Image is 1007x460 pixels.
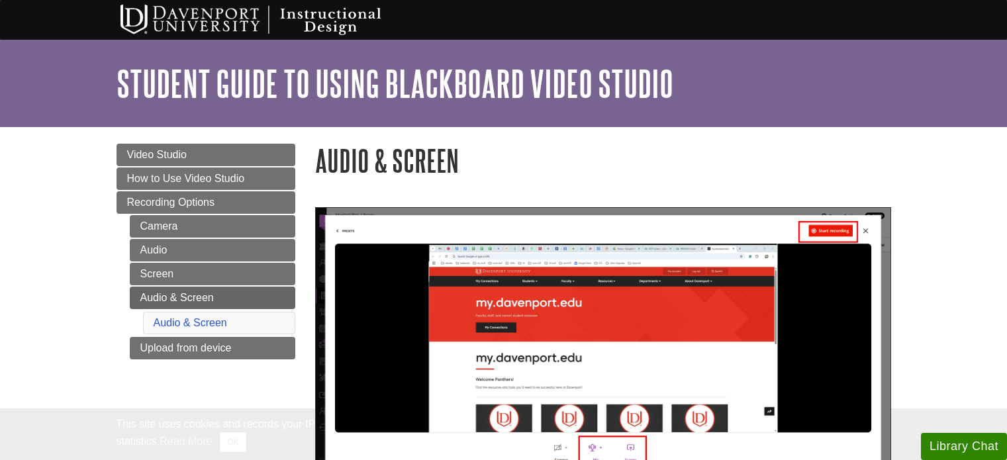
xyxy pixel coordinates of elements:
span: Video Studio [127,149,187,160]
button: Close [220,432,246,452]
a: How to Use Video Studio [117,167,295,190]
a: Read More [160,436,212,447]
span: How to Use Video Studio [127,173,245,184]
h1: Audio & Screen [315,144,891,177]
a: Audio & Screen [130,287,295,309]
div: Guide Page Menu [117,144,295,359]
a: Student Guide to Using Blackboard Video Studio [117,63,673,104]
a: Upload from device [130,337,295,359]
a: Screen [130,263,295,285]
a: Recording Options [117,191,295,214]
div: This site uses cookies and records your IP address for usage statistics. Additionally, we use Goo... [117,416,891,452]
a: Video Studio [117,144,295,166]
a: Camera [130,215,295,238]
a: Audio [130,239,295,261]
a: Audio & Screen [154,317,227,328]
button: Library Chat [921,433,1007,460]
span: Recording Options [127,197,215,208]
img: Davenport University Instructional Design [110,3,428,36]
